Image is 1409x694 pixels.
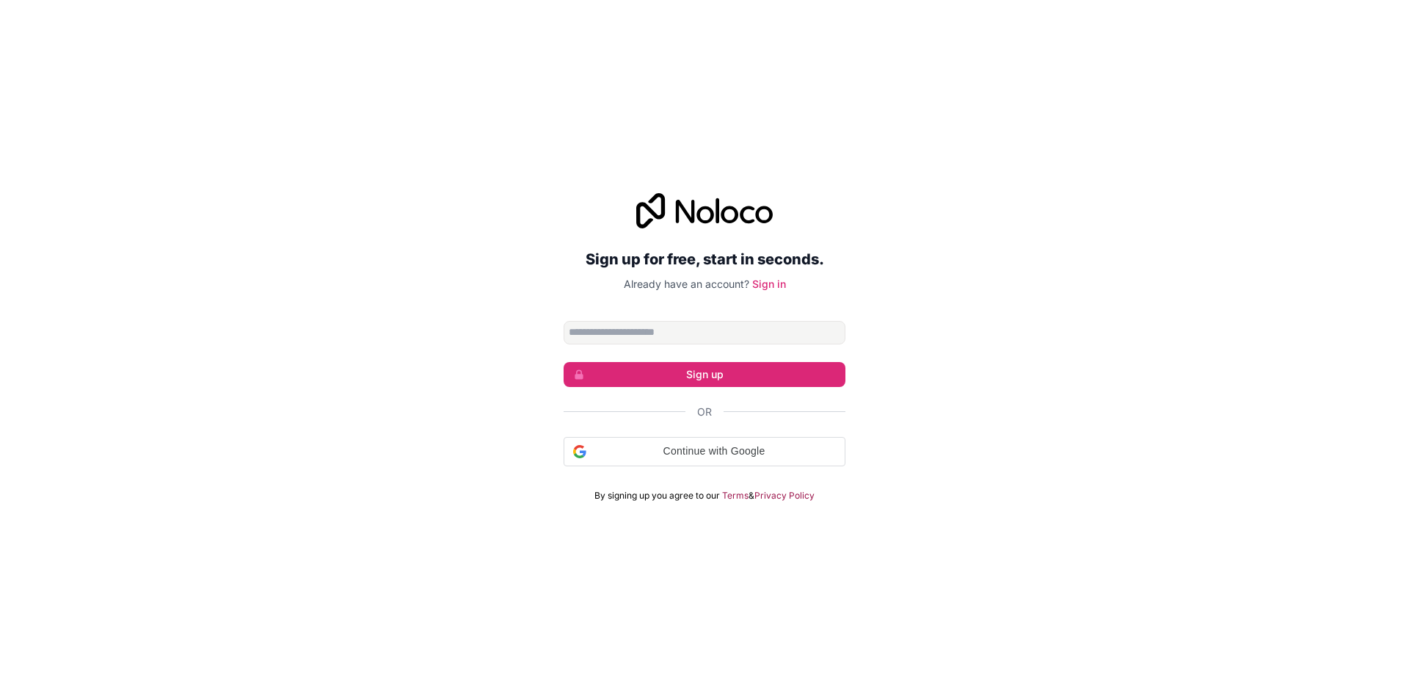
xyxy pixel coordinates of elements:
[722,490,749,502] a: Terms
[564,246,845,272] h2: Sign up for free, start in seconds.
[697,405,712,419] span: Or
[624,278,749,290] span: Already have an account?
[749,490,754,502] span: &
[592,444,836,459] span: Continue with Google
[564,362,845,387] button: Sign up
[752,278,786,290] a: Sign in
[594,490,720,502] span: By signing up you agree to our
[754,490,815,502] a: Privacy Policy
[564,437,845,466] div: Continue with Google
[564,321,845,344] input: Email address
